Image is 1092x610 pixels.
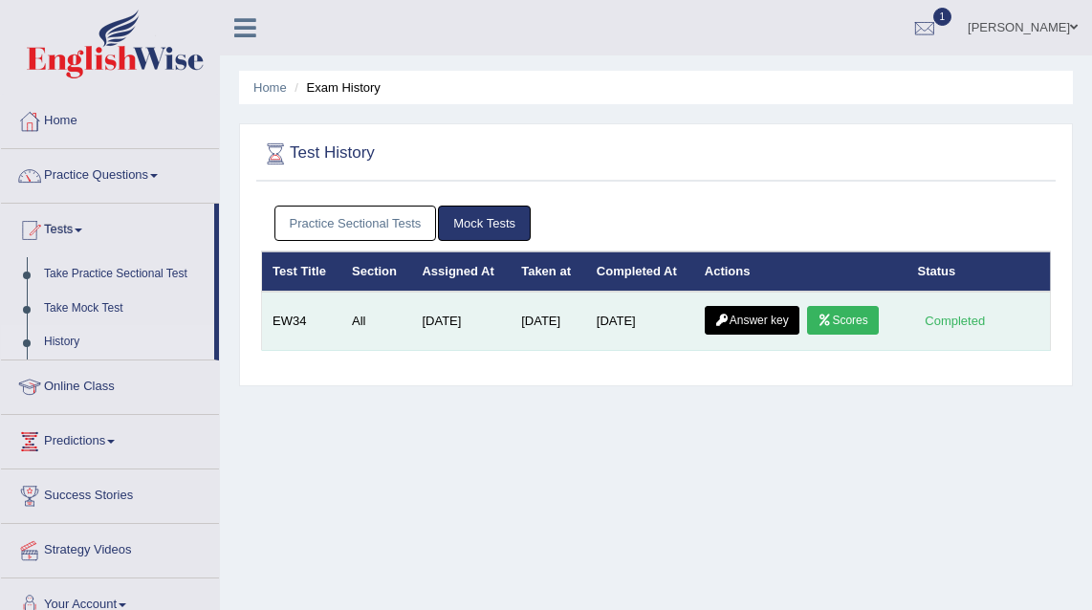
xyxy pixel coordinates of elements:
[907,251,1051,292] th: Status
[1,360,219,408] a: Online Class
[511,292,586,351] td: [DATE]
[807,306,878,335] a: Scores
[411,292,511,351] td: [DATE]
[1,524,219,572] a: Strategy Videos
[253,80,287,95] a: Home
[1,204,214,251] a: Tests
[261,140,751,168] h2: Test History
[35,292,214,326] a: Take Mock Test
[411,251,511,292] th: Assigned At
[1,149,219,197] a: Practice Questions
[918,311,993,331] div: Completed
[341,292,411,351] td: All
[438,206,531,241] a: Mock Tests
[511,251,586,292] th: Taken at
[341,251,411,292] th: Section
[262,292,342,351] td: EW34
[694,251,907,292] th: Actions
[1,469,219,517] a: Success Stories
[586,292,694,351] td: [DATE]
[35,325,214,359] a: History
[1,95,219,142] a: Home
[290,78,381,97] li: Exam History
[586,251,694,292] th: Completed At
[1,415,219,463] a: Predictions
[274,206,437,241] a: Practice Sectional Tests
[933,8,952,26] span: 1
[262,251,342,292] th: Test Title
[35,257,214,292] a: Take Practice Sectional Test
[705,306,799,335] a: Answer key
